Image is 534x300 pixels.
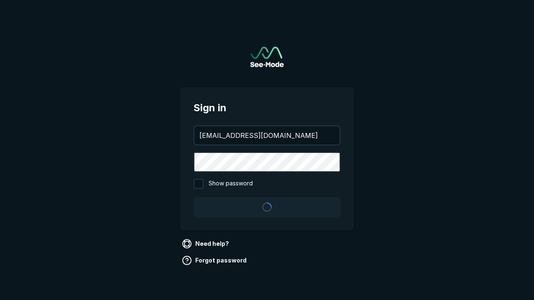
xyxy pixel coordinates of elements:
a: Forgot password [180,254,250,267]
span: Show password [209,179,253,189]
span: Sign in [194,100,340,115]
a: Go to sign in [250,47,284,67]
a: Need help? [180,237,232,250]
input: your@email.com [194,126,340,145]
img: See-Mode Logo [250,47,284,67]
